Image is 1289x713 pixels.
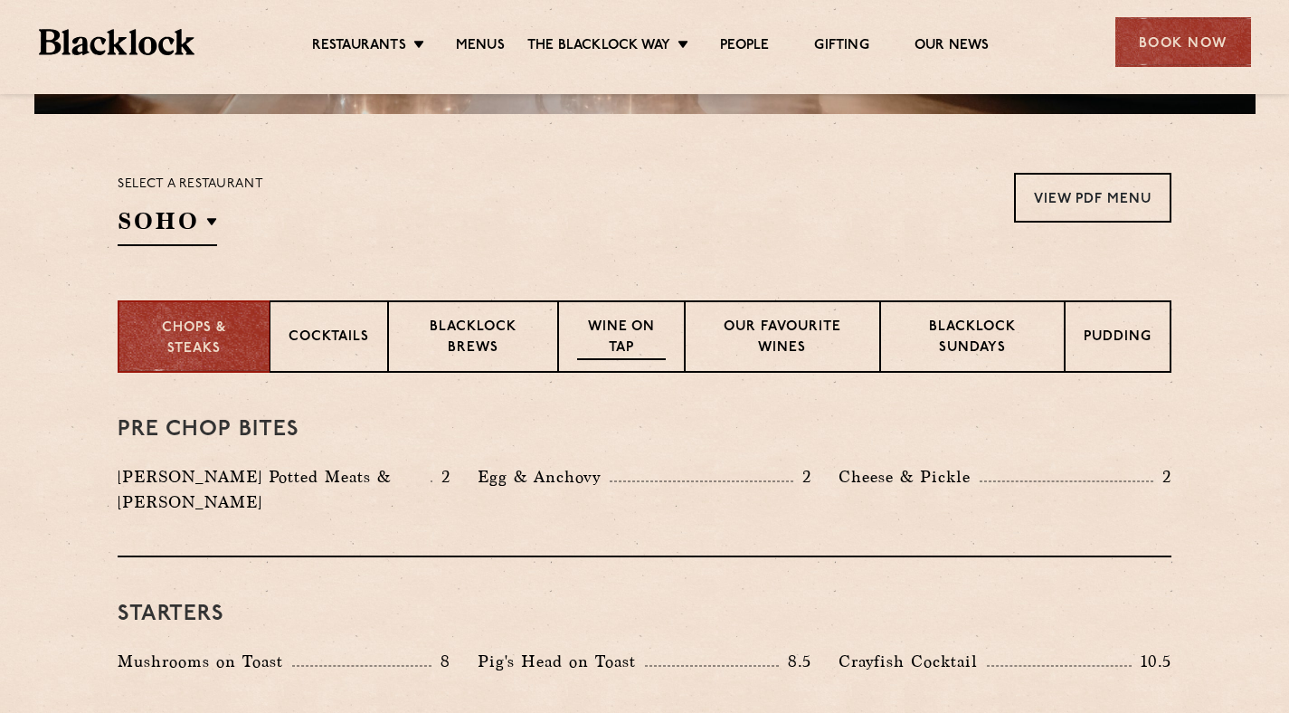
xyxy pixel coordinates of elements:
p: 2 [793,465,811,489]
p: Our favourite wines [704,318,860,360]
a: Restaurants [312,37,406,57]
p: 2 [1153,465,1171,489]
a: The Blacklock Way [527,37,670,57]
p: 8 [431,650,450,673]
a: View PDF Menu [1014,173,1171,223]
div: Book Now [1115,17,1251,67]
p: Mushrooms on Toast [118,649,292,674]
p: Crayfish Cocktail [839,649,987,674]
p: Blacklock Sundays [899,318,1046,360]
p: Pig's Head on Toast [478,649,645,674]
p: 2 [432,465,450,489]
p: Cocktails [289,328,369,350]
p: Wine on Tap [577,318,666,360]
a: Menus [456,37,505,57]
a: People [720,37,769,57]
h2: SOHO [118,205,217,246]
p: Egg & Anchovy [478,464,610,490]
p: Select a restaurant [118,173,263,196]
h3: Pre Chop Bites [118,418,1171,442]
a: Our News [915,37,990,57]
p: [PERSON_NAME] Potted Meats & [PERSON_NAME] [118,464,431,515]
p: Cheese & Pickle [839,464,980,490]
p: Chops & Steaks [137,318,251,359]
p: 8.5 [779,650,811,673]
p: Pudding [1084,328,1152,350]
img: BL_Textured_Logo-footer-cropped.svg [39,29,195,55]
p: Blacklock Brews [407,318,539,360]
h3: Starters [118,603,1171,626]
a: Gifting [814,37,868,57]
p: 10.5 [1132,650,1171,673]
